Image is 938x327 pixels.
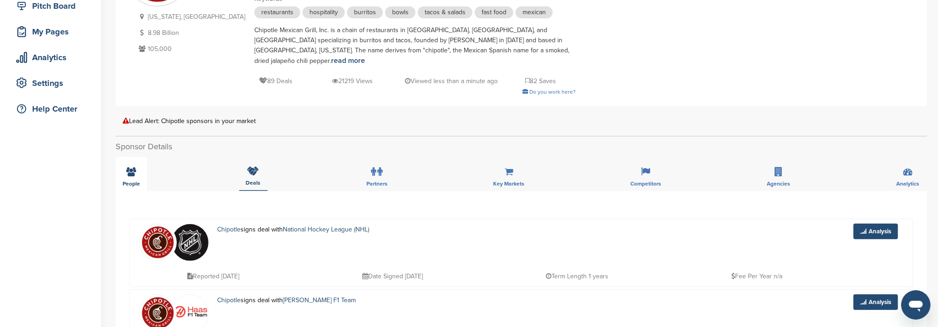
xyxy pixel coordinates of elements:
[14,101,92,117] div: Help Center
[283,296,356,304] a: [PERSON_NAME] F1 Team
[362,271,423,282] p: Date Signed [DATE]
[14,23,92,40] div: My Pages
[217,294,399,306] p: signs deal with
[283,226,369,233] a: National Hockey League (NHL)
[136,11,245,23] p: [US_STATE], [GEOGRAPHIC_DATA]
[546,271,609,282] p: Term Length 1 years
[259,75,292,87] p: 89 Deals
[385,6,416,18] span: bowls
[140,224,176,261] img: Open uri20141112 50798 17mfq5y
[9,47,92,68] a: Analytics
[331,56,365,65] a: read more
[136,27,245,39] p: 8.98 Billion
[896,181,919,186] span: Analytics
[901,290,931,320] iframe: Button to launch messaging window
[732,271,783,282] p: Fee Per Year n/a
[9,21,92,42] a: My Pages
[172,301,208,319] img: Screen shot 2016 02 23 at 10.18.42 am
[332,75,373,87] p: 21219 Views
[405,75,498,87] p: Viewed less than a minute ago
[254,25,576,66] div: Chipotle Mexican Grill, Inc. is a chain of restaurants in [GEOGRAPHIC_DATA], [GEOGRAPHIC_DATA], a...
[522,89,576,95] a: Do you work here?
[172,224,208,261] img: Ozqccaq3 400x400
[123,118,920,124] div: Lead Alert: Chipotle sponsors in your market
[254,6,300,18] span: restaurants
[854,224,898,239] a: Analysis
[525,75,556,87] p: 82 Saves
[217,224,416,235] p: signs deal with
[767,181,791,186] span: Agencies
[630,181,661,186] span: Competitors
[246,180,261,186] span: Deals
[217,226,241,233] a: Chipotle
[14,75,92,91] div: Settings
[187,271,239,282] p: Reported [DATE]
[347,6,383,18] span: burritos
[116,141,927,153] h2: Sponsor Details
[529,89,576,95] span: Do you work here?
[123,181,140,186] span: People
[9,98,92,119] a: Help Center
[14,49,92,66] div: Analytics
[136,43,245,55] p: 105,000
[366,181,388,186] span: Partners
[516,6,553,18] span: mexican
[217,296,241,304] a: Chipotle
[9,73,92,94] a: Settings
[475,6,513,18] span: fast food
[418,6,472,18] span: tacos & salads
[854,294,898,310] a: Analysis
[303,6,345,18] span: hospitality
[494,181,525,186] span: Key Markets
